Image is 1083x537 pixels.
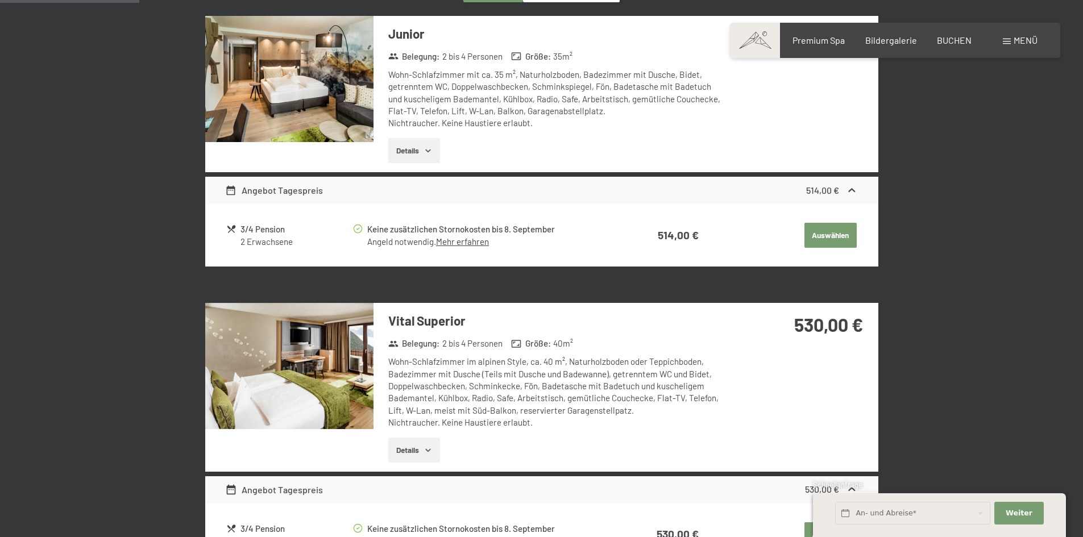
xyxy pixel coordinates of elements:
span: Weiter [1006,508,1032,518]
div: Keine zusätzlichen Stornokosten bis 8. September [367,223,604,236]
div: 3/4 Pension [240,522,351,535]
h3: Vital Superior [388,312,727,330]
button: Details [388,438,440,463]
span: 35 m² [553,51,572,63]
div: Wohn-Schlafzimmer im alpinen Style, ca. 40 m², Naturholzboden oder Teppichboden, Badezimmer mit D... [388,356,727,428]
strong: Größe : [511,51,551,63]
h3: Junior [388,25,727,43]
strong: 530,00 € [794,314,863,335]
span: Schnellanfrage [813,480,862,489]
div: 3/4 Pension [240,223,351,236]
strong: 514,00 € [806,185,839,195]
strong: Belegung : [388,51,440,63]
span: 2 bis 4 Personen [442,338,503,349]
button: Weiter [994,502,1043,525]
a: Premium Spa [792,35,845,45]
div: Keine zusätzlichen Stornokosten bis 8. September [367,522,604,535]
div: Angebot Tagespreis [225,483,323,497]
a: Bildergalerie [865,35,917,45]
img: mss_renderimg.php [205,16,374,142]
strong: 530,00 € [805,484,839,494]
strong: Belegung : [388,338,440,349]
button: Auswählen [804,223,857,248]
a: Mehr erfahren [436,236,489,247]
div: Angebot Tagespreis514,00 € [205,177,878,204]
span: Menü [1014,35,1038,45]
span: 2 bis 4 Personen [442,51,503,63]
span: 40 m² [553,338,573,349]
div: Angebot Tagespreis530,00 € [205,476,878,503]
div: Angeld notwendig. [367,236,604,248]
div: Wohn-Schlafzimmer mit ca. 35 m², Naturholzboden, Badezimmer mit Dusche, Bidet, getrenntem WC, Dop... [388,69,727,129]
a: BUCHEN [937,35,972,45]
strong: 514,00 € [658,228,699,242]
img: mss_renderimg.php [205,303,374,429]
div: Angebot Tagespreis [225,184,323,197]
strong: Größe : [511,338,551,349]
div: 2 Erwachsene [240,236,351,248]
button: Details [388,138,440,163]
